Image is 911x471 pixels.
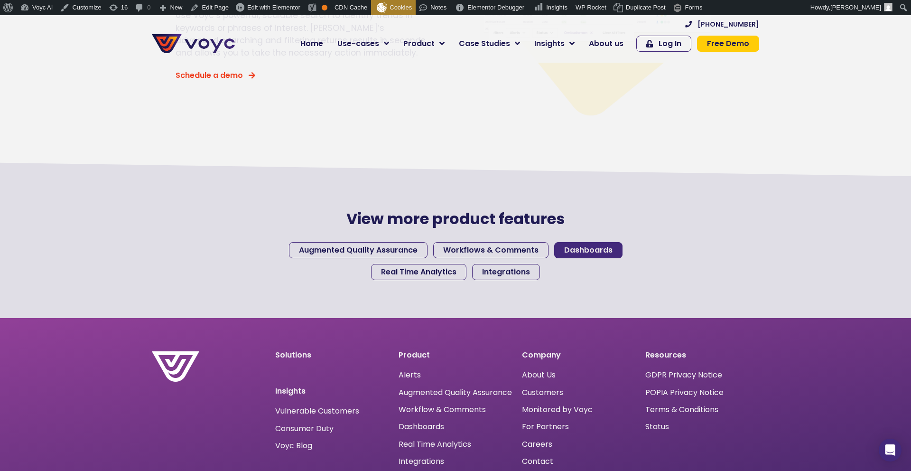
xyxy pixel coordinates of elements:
a: Product [396,34,452,53]
a: Schedule a demo [176,72,255,79]
a: Dashboards [554,242,623,258]
a: About us [582,34,631,53]
span: Schedule a demo [176,72,243,79]
span: Insights [546,4,567,11]
span: Augmented Quality Assurance [299,246,418,254]
a: Log In [636,36,691,52]
span: Integrations [482,268,530,276]
p: Resources [645,351,759,359]
span: Product [403,38,435,49]
span: Workflows & Comments [443,246,539,254]
span: Case Studies [459,38,510,49]
a: Case Studies [452,34,527,53]
a: Home [293,34,330,53]
span: Home [300,38,323,49]
a: Free Demo [697,36,759,52]
span: About us [589,38,623,49]
span: Insights [534,38,565,49]
a: Consumer Duty [275,425,334,433]
p: Product [399,351,512,359]
a: Integrations [472,264,540,280]
span: Dashboards [564,246,613,254]
span: Free Demo [707,40,749,47]
span: [PHONE_NUMBER] [697,21,759,28]
a: [PHONE_NUMBER] [685,21,759,28]
a: Vulnerable Customers [275,407,359,415]
h2: View more product features [247,210,664,228]
a: Workflows & Comments [433,242,548,258]
div: OK [322,5,327,10]
span: Use-cases [337,38,379,49]
a: Real Time Analytics [371,264,466,280]
a: Use-cases [330,34,396,53]
img: voyc-full-logo [152,34,235,53]
p: Insights [275,387,389,395]
span: Edit with Elementor [247,4,300,11]
span: [PERSON_NAME] [830,4,881,11]
a: Augmented Quality Assurance [399,388,512,397]
a: Insights [527,34,582,53]
p: Company [522,351,636,359]
div: Open Intercom Messenger [879,439,902,462]
span: Log In [659,40,681,47]
a: Solutions [275,349,311,360]
span: Real Time Analytics [381,268,456,276]
a: Augmented Quality Assurance [289,242,428,258]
